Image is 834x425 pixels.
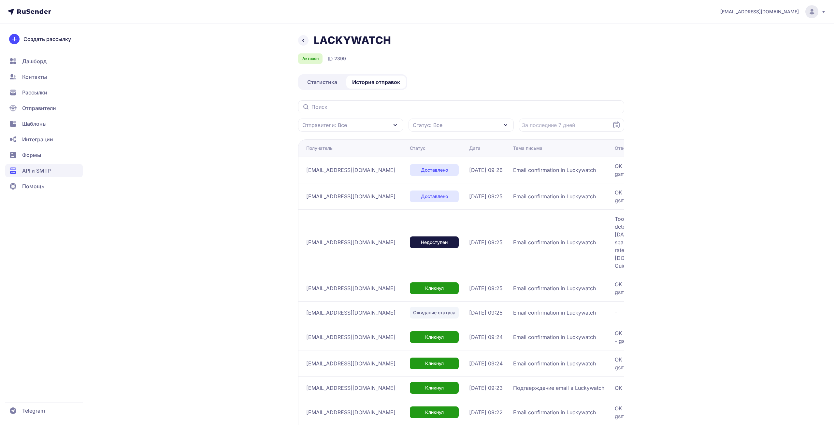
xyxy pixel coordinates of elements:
span: Кликнул [425,409,444,416]
span: [DATE] 09:26 [469,166,503,174]
a: История отправок [346,76,406,89]
span: Email confirmation in Luckywatch [513,408,596,416]
span: [EMAIL_ADDRESS][DOMAIN_NAME] [306,360,395,367]
span: [EMAIL_ADDRESS][DOMAIN_NAME] [306,309,395,317]
span: [EMAIL_ADDRESS][DOMAIN_NAME] [720,8,799,15]
span: [DATE] 09:24 [469,360,503,367]
span: Отправители [22,104,56,112]
a: Telegram [5,404,83,417]
span: [DATE] 09:25 [469,238,503,246]
div: Ответ SMTP [615,145,642,151]
span: Отправители: Все [302,121,347,129]
span: Недоступен [421,239,448,246]
span: Статистика [307,78,337,86]
span: Статус: Все [413,121,442,129]
span: Интеграции [22,135,53,143]
span: [EMAIL_ADDRESS][DOMAIN_NAME] [306,166,395,174]
span: OK 1756794369 38308e7fff4ca-337f52e42a7si2218341fa.475 - gsmtp [615,162,778,178]
span: Помощь [22,182,44,190]
span: Too many failures (Upstream error: 421 [DATE] Gmail has detected an unusual rate of mail originat... [615,215,778,270]
span: [EMAIL_ADDRESS][DOMAIN_NAME] [306,408,395,416]
div: Статус [410,145,425,151]
span: Доставлено [421,193,448,200]
span: [EMAIL_ADDRESS][DOMAIN_NAME] [306,284,395,292]
span: [EMAIL_ADDRESS][DOMAIN_NAME] [306,384,395,392]
span: [EMAIL_ADDRESS][DOMAIN_NAME] [306,333,395,341]
span: Email confirmation in Luckywatch [513,166,596,174]
span: OK 1756794358 38308e7fff4ca-337f5084bc9si2224761fa.210 - gsmtp [615,189,778,204]
div: ID [328,55,346,63]
span: Email confirmation in Luckywatch [513,333,596,341]
span: [DATE] 09:23 [469,384,503,392]
div: Получатель [306,145,333,151]
span: OK id=1utKQy-00000000DLg-48M6 [615,384,778,392]
span: Кликнул [425,334,444,340]
span: Дашборд [22,57,47,65]
span: [DATE] 09:25 [469,309,503,317]
span: Доставлено [421,167,448,173]
span: Рассылки [22,89,47,96]
span: Активен [302,56,319,61]
div: Дата [469,145,481,151]
span: Контакты [22,73,47,81]
a: Статистика [299,76,345,89]
span: [DATE] 09:25 [469,284,503,292]
span: Кликнул [425,285,444,291]
span: Кликнул [425,360,444,367]
span: Email confirmation in Luckywatch [513,284,596,292]
span: OK 1756794251 38308e7fff4ca-337f4c3485bsi2198621fa.3 - gsmtp [615,356,778,371]
span: Email confirmation in Luckywatch [513,238,596,246]
input: Datepicker input [519,119,624,132]
span: [EMAIL_ADDRESS][DOMAIN_NAME] [306,238,395,246]
h1: LACKYWATCH [314,34,391,47]
span: 2399 [334,55,346,62]
span: Email confirmation in Luckywatch [513,192,596,200]
span: Email confirmation in Luckywatch [513,309,596,317]
span: Шаблоны [22,120,47,128]
span: Подтверждение email в Luckywatch [513,384,604,392]
input: Поиск [298,100,624,113]
span: [DATE] 09:24 [469,333,503,341]
div: Тема письма [513,145,542,151]
span: Telegram [22,407,45,415]
span: Ожидание статуса [413,309,455,316]
span: API и SMTP [22,167,51,175]
span: Email confirmation in Luckywatch [513,360,596,367]
span: [EMAIL_ADDRESS][DOMAIN_NAME] [306,192,395,200]
span: Создать рассылку [23,35,71,43]
span: OK 1756794163 38308e7fff4ca-337f50e84dasi2183851fa.398 - gsmtp [615,404,778,420]
span: [DATE] 09:22 [469,408,503,416]
span: - [615,309,778,317]
span: OK 1756794268 2adb3069b0e04-560826c4fa0si387968e87.152 - gsmtp [615,329,778,345]
span: Формы [22,151,41,159]
span: [DATE] 09:25 [469,192,503,200]
span: OK 1756794330 38308e7fff4ca-337f5085d3csi2205141fa.218 - gsmtp [615,280,778,296]
span: Кликнул [425,385,444,391]
span: История отправок [352,78,400,86]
